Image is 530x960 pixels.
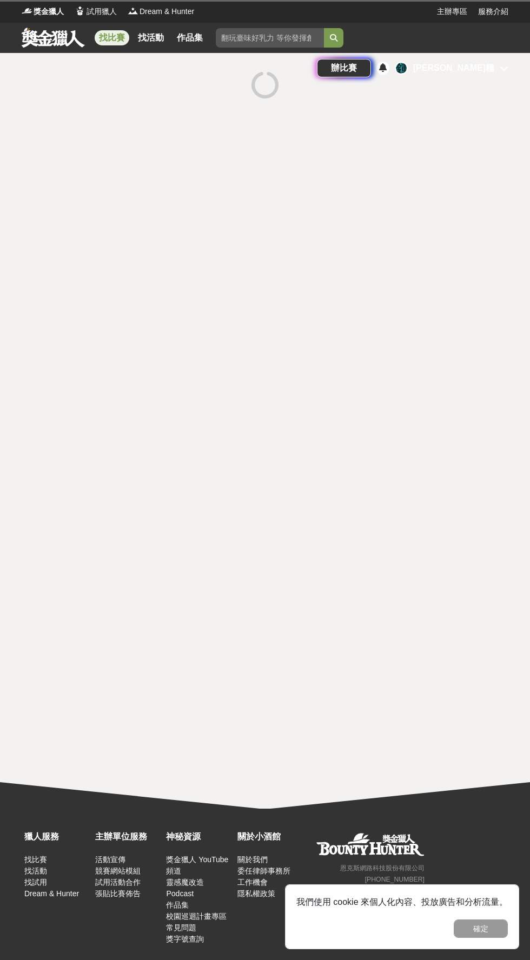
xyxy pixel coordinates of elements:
[22,6,64,17] a: Logo獎金獵人
[128,6,194,17] a: LogoDream & Hunter
[95,889,141,898] a: 張貼比賽佈告
[173,30,207,45] a: 作品集
[95,855,125,864] a: 活動宣傳
[166,935,204,943] a: 獎字號查詢
[87,6,117,17] span: 試用獵人
[166,901,189,909] a: 作品集
[454,919,508,938] button: 確定
[95,30,129,45] a: 找比賽
[95,866,141,875] a: 競賽網站模組
[237,878,268,886] a: 工作機會
[24,878,47,886] a: 找試用
[166,855,228,875] a: 獎金獵人 YouTube 頻道
[24,889,79,898] a: Dream & Hunter
[166,830,231,843] div: 神秘資源
[216,28,324,48] input: 翻玩臺味好乳力 等你發揮創意！
[34,6,64,17] span: 獎金獵人
[437,6,467,17] a: 主辦專區
[166,912,227,921] a: 校園巡迴計畫專區
[95,830,161,843] div: 主辦單位服務
[237,889,275,898] a: 隱私權政策
[340,864,425,872] small: 恩克斯網路科技股份有限公司
[134,30,168,45] a: 找活動
[24,855,47,864] a: 找比賽
[95,878,141,886] a: 試用活動合作
[24,830,90,843] div: 獵人服務
[365,876,425,883] small: [PHONE_NUMBER]
[296,897,508,906] span: 我們使用 cookie 來個人化內容、投放廣告和分析流量。
[237,830,303,843] div: 關於小酒館
[75,5,85,16] img: Logo
[237,866,290,875] a: 委任律師事務所
[395,62,408,75] div: 鍾
[75,6,117,17] a: Logo試用獵人
[24,866,47,875] a: 找活動
[166,923,196,932] a: 常見問題
[237,855,268,864] a: 關於我們
[22,5,32,16] img: Logo
[140,6,194,17] span: Dream & Hunter
[128,5,138,16] img: Logo
[413,62,494,75] div: [PERSON_NAME]糧
[478,6,508,17] a: 服務介紹
[317,59,371,77] a: 辦比賽
[166,878,204,898] a: 靈感魔改造 Podcast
